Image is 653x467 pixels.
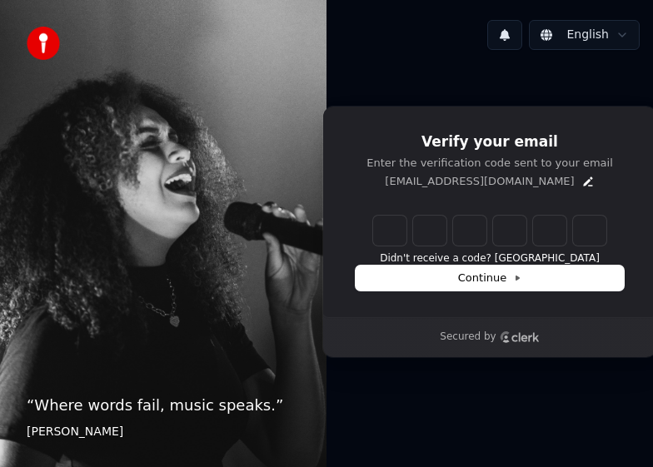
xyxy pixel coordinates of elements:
span: Continue [458,271,521,286]
h1: Verify your email [356,132,624,152]
input: Enter verification code [373,216,606,246]
button: Didn't receive a code? [GEOGRAPHIC_DATA] [380,252,600,266]
button: Continue [356,266,624,291]
footer: [PERSON_NAME] [27,424,300,440]
button: Edit [581,175,595,188]
p: Enter the verification code sent to your email [356,156,624,171]
img: youka [27,27,60,60]
p: Secured by [440,330,496,344]
a: Clerk logo [500,331,540,343]
p: “ Where words fail, music speaks. ” [27,394,300,417]
p: [EMAIL_ADDRESS][DOMAIN_NAME] [385,174,574,189]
